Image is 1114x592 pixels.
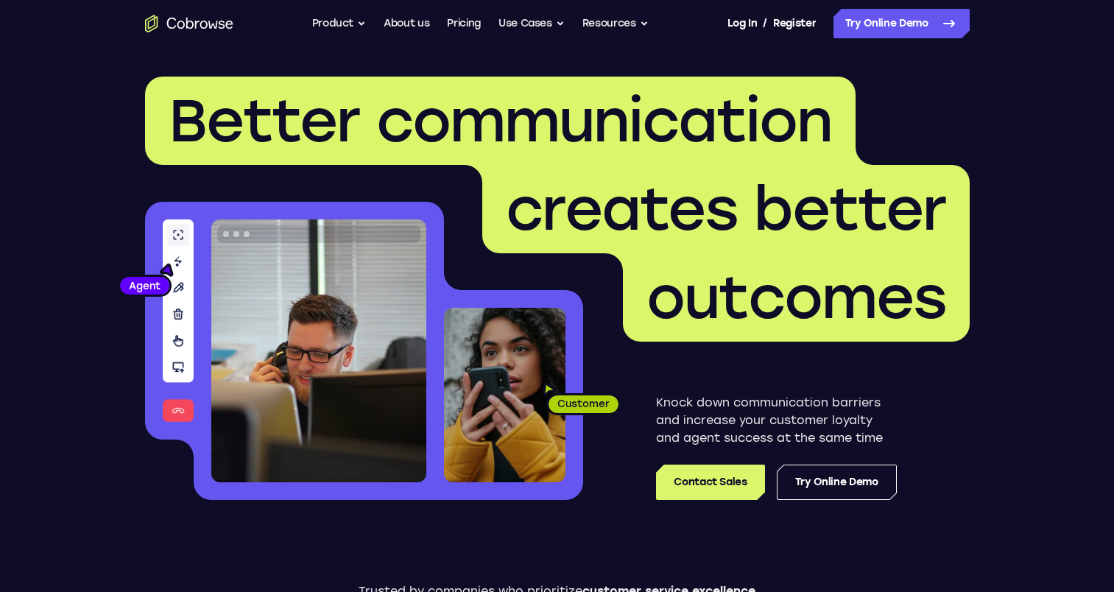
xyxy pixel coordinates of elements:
[506,174,946,244] span: creates better
[656,465,764,500] a: Contact Sales
[145,15,233,32] a: Go to the home page
[211,219,426,482] img: A customer support agent talking on the phone
[447,9,481,38] a: Pricing
[498,9,565,38] button: Use Cases
[169,85,832,156] span: Better communication
[773,9,816,38] a: Register
[727,9,757,38] a: Log In
[656,394,897,447] p: Knock down communication barriers and increase your customer loyalty and agent success at the sam...
[384,9,429,38] a: About us
[646,262,946,333] span: outcomes
[312,9,367,38] button: Product
[833,9,970,38] a: Try Online Demo
[582,9,649,38] button: Resources
[777,465,897,500] a: Try Online Demo
[444,308,565,482] img: A customer holding their phone
[763,15,767,32] span: /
